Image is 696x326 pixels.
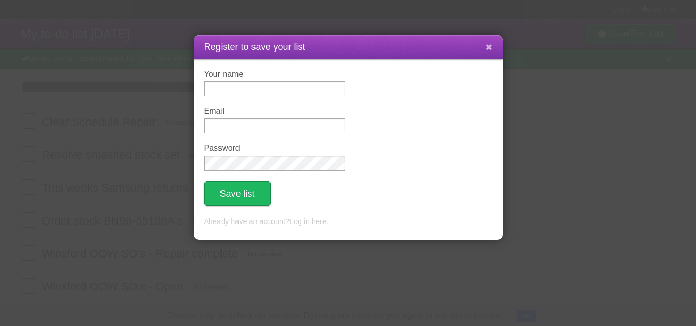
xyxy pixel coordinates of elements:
h1: Register to save your list [204,40,493,54]
a: Log in here [290,217,327,226]
label: Email [204,107,345,116]
button: Save list [204,181,271,206]
label: Password [204,144,345,153]
label: Your name [204,70,345,79]
p: Already have an account? . [204,216,493,228]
